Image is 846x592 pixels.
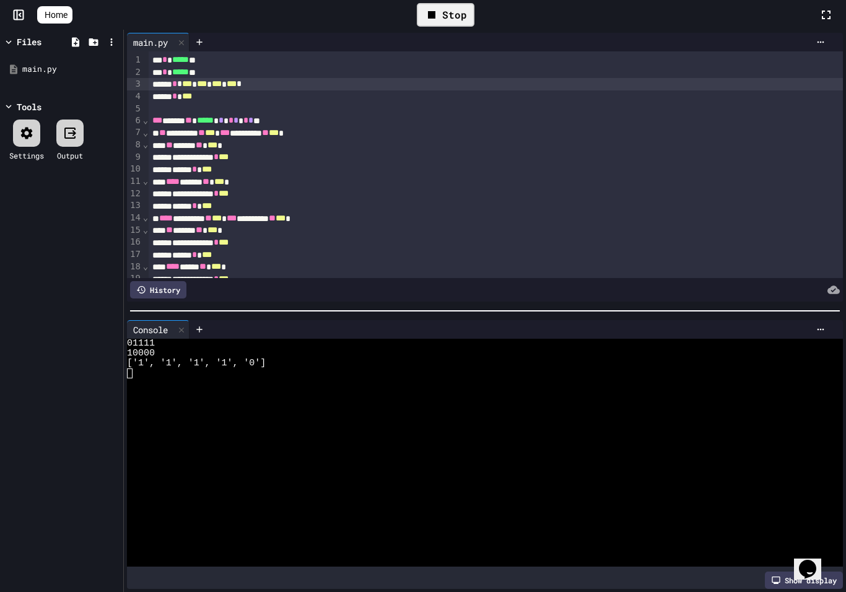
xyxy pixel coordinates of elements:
span: 10000 [127,349,155,359]
div: 10 [127,163,142,175]
span: Fold line [142,139,149,149]
div: main.py [127,36,174,49]
span: Home [45,9,68,21]
div: 9 [127,151,142,163]
div: Console [127,323,174,336]
span: ['1', '1', '1', '1', '0'] [127,359,266,368]
div: Settings [9,150,44,161]
div: 13 [127,199,142,212]
span: Fold line [142,212,149,222]
div: Output [57,150,83,161]
div: 7 [127,126,142,139]
div: main.py [22,63,119,76]
div: 16 [127,236,142,248]
span: Fold line [142,225,149,235]
div: 19 [127,272,142,285]
div: Stop [417,3,474,27]
div: History [130,281,186,298]
div: 8 [127,139,142,151]
div: 5 [127,103,142,115]
div: 3 [127,78,142,90]
div: 17 [127,248,142,261]
span: Fold line [142,115,149,125]
span: Fold line [142,128,149,137]
div: Console [127,320,190,339]
div: Files [17,35,41,48]
div: main.py [127,33,190,51]
iframe: chat widget [794,542,834,580]
span: 01111 [127,339,155,349]
div: 4 [127,90,142,103]
span: Fold line [142,176,149,186]
div: 18 [127,261,142,273]
div: 12 [127,188,142,200]
div: 11 [127,175,142,188]
div: Show display [765,572,843,589]
div: 6 [127,115,142,127]
div: 14 [127,212,142,224]
div: 1 [127,54,142,66]
span: Fold line [142,261,149,271]
div: Tools [17,100,41,113]
div: 2 [127,66,142,79]
a: Home [37,6,72,24]
div: 15 [127,224,142,237]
